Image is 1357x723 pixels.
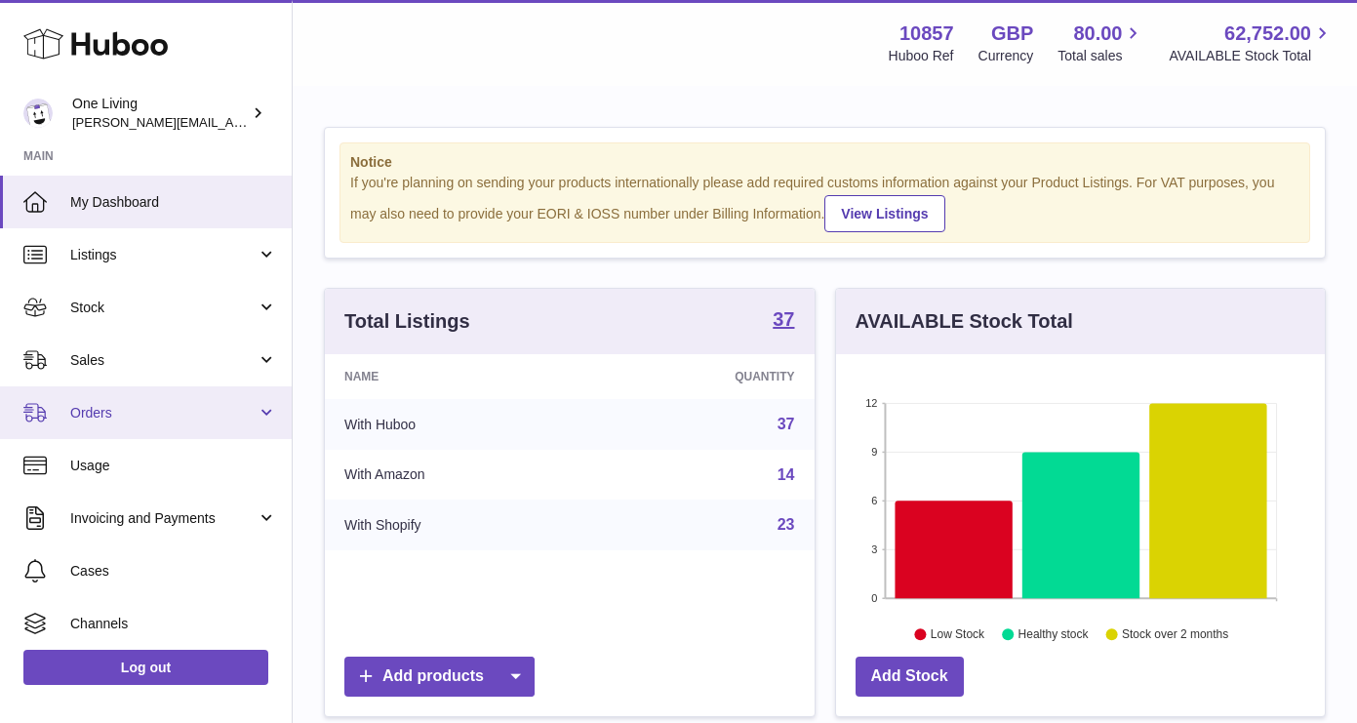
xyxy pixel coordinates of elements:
[70,193,277,212] span: My Dashboard
[70,404,257,422] span: Orders
[70,457,277,475] span: Usage
[70,562,277,581] span: Cases
[344,657,535,697] a: Add products
[70,615,277,633] span: Channels
[1169,20,1334,65] a: 62,752.00 AVAILABLE Stock Total
[889,47,954,65] div: Huboo Ref
[70,246,257,264] span: Listings
[72,114,391,130] span: [PERSON_NAME][EMAIL_ADDRESS][DOMAIN_NAME]
[871,543,877,555] text: 3
[1058,20,1144,65] a: 80.00 Total sales
[350,153,1299,172] strong: Notice
[325,354,592,399] th: Name
[856,308,1073,335] h3: AVAILABLE Stock Total
[350,174,1299,232] div: If you're planning on sending your products internationally please add required customs informati...
[1018,627,1089,641] text: Healthy stock
[344,308,470,335] h3: Total Listings
[778,516,795,533] a: 23
[773,309,794,333] a: 37
[325,500,592,550] td: With Shopify
[1073,20,1122,47] span: 80.00
[991,20,1033,47] strong: GBP
[871,446,877,458] text: 9
[778,466,795,483] a: 14
[23,650,268,685] a: Log out
[1058,47,1144,65] span: Total sales
[72,95,248,132] div: One Living
[325,450,592,501] td: With Amazon
[325,399,592,450] td: With Huboo
[930,627,984,641] text: Low Stock
[70,351,257,370] span: Sales
[871,592,877,604] text: 0
[70,509,257,528] span: Invoicing and Payments
[824,195,944,232] a: View Listings
[856,657,964,697] a: Add Stock
[1169,47,1334,65] span: AVAILABLE Stock Total
[899,20,954,47] strong: 10857
[23,99,53,128] img: Jessica@oneliving.com
[70,299,257,317] span: Stock
[773,309,794,329] strong: 37
[1122,627,1228,641] text: Stock over 2 months
[778,416,795,432] a: 37
[592,354,814,399] th: Quantity
[1224,20,1311,47] span: 62,752.00
[865,397,877,409] text: 12
[871,495,877,506] text: 6
[978,47,1034,65] div: Currency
